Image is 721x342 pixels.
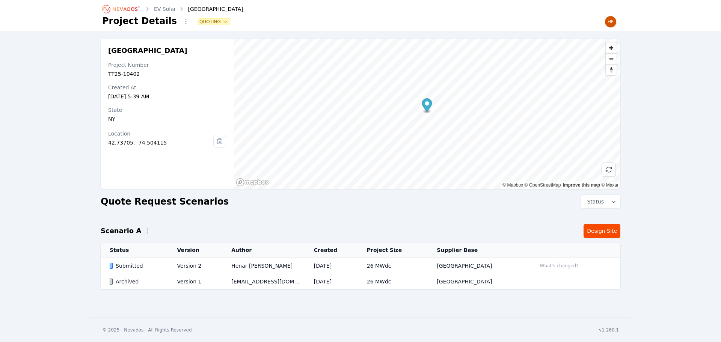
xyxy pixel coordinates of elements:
th: Version [168,243,223,258]
h2: [GEOGRAPHIC_DATA] [108,46,226,55]
td: 26 MWdc [358,274,428,289]
div: State [108,106,226,114]
div: Map marker [422,98,432,114]
td: [GEOGRAPHIC_DATA] [428,274,527,289]
td: Version 1 [168,274,223,289]
span: Reset bearing to north [606,65,617,75]
tr: ArchivedVersion 1[EMAIL_ADDRESS][DOMAIN_NAME][DATE]26 MWdc[GEOGRAPHIC_DATA] [101,274,620,289]
a: Design Site [584,224,620,238]
td: Henar [PERSON_NAME] [222,258,305,274]
th: Author [222,243,305,258]
h1: Project Details [102,15,177,27]
button: Quoting [198,19,230,25]
a: Maxar [601,182,618,188]
th: Supplier Base [428,243,527,258]
div: © 2025 - Nevados - All Rights Reserved [102,327,192,333]
div: Archived [110,278,164,285]
div: v1.260.1 [599,327,619,333]
span: Zoom out [606,54,617,64]
div: Project Number [108,61,226,69]
td: Version 2 [168,258,223,274]
th: Project Size [358,243,428,258]
img: Henar Luque [605,16,617,28]
h2: Scenario A [101,226,141,236]
button: Status [581,195,620,208]
div: 42.73705, -74.504115 [108,139,213,146]
td: [DATE] [305,258,358,274]
div: TT25-10402 [108,70,226,78]
div: [GEOGRAPHIC_DATA] [178,5,243,13]
a: OpenStreetMap [525,182,561,188]
a: Mapbox homepage [236,178,269,187]
div: [DATE] 5:39 AM [108,93,226,100]
a: EV Solar [154,5,176,13]
div: Created At [108,84,226,91]
th: Status [101,243,168,258]
span: Status [584,198,604,205]
button: Reset bearing to north [606,64,617,75]
td: 26 MWdc [358,258,428,274]
th: Created [305,243,358,258]
tr: SubmittedVersion 2Henar [PERSON_NAME][DATE]26 MWdc[GEOGRAPHIC_DATA]What's changed? [101,258,620,274]
div: Location [108,130,213,137]
nav: Breadcrumb [102,3,243,15]
div: Submitted [110,262,164,270]
a: Improve this map [563,182,600,188]
td: [DATE] [305,274,358,289]
a: Mapbox [502,182,523,188]
button: What's changed? [537,262,582,270]
h2: Quote Request Scenarios [101,196,229,208]
button: Zoom in [606,42,617,53]
button: Zoom out [606,53,617,64]
canvas: Map [234,39,620,189]
td: [EMAIL_ADDRESS][DOMAIN_NAME] [222,274,305,289]
td: [GEOGRAPHIC_DATA] [428,258,527,274]
div: NY [108,115,226,123]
